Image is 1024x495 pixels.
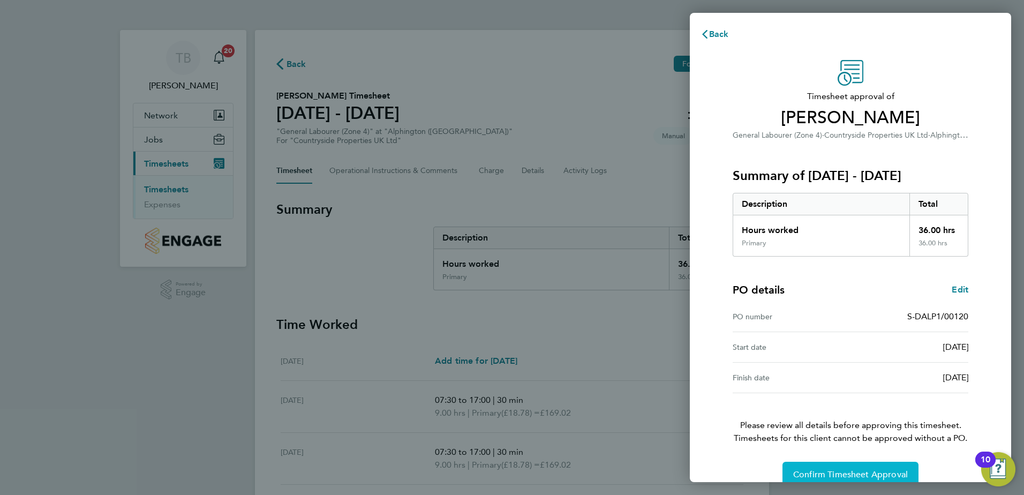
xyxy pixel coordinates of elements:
[733,167,968,184] h3: Summary of [DATE] - [DATE]
[733,90,968,103] span: Timesheet approval of
[782,462,918,487] button: Confirm Timesheet Approval
[793,469,908,480] span: Confirm Timesheet Approval
[733,282,785,297] h4: PO details
[690,24,740,45] button: Back
[981,452,1015,486] button: Open Resource Center, 10 new notifications
[822,131,824,140] span: ·
[928,131,930,140] span: ·
[733,193,968,257] div: Summary of 25 - 31 Aug 2025
[952,284,968,295] span: Edit
[733,193,909,215] div: Description
[733,215,909,239] div: Hours worked
[733,131,822,140] span: General Labourer (Zone 4)
[742,239,766,247] div: Primary
[850,371,968,384] div: [DATE]
[733,107,968,129] span: [PERSON_NAME]
[981,460,990,474] div: 10
[907,311,968,321] span: S-DALP1/00120
[709,29,729,39] span: Back
[952,283,968,296] a: Edit
[733,371,850,384] div: Finish date
[909,193,968,215] div: Total
[733,341,850,354] div: Start date
[720,432,981,445] span: Timesheets for this client cannot be approved without a PO.
[720,393,981,445] p: Please review all details before approving this timesheet.
[909,215,968,239] div: 36.00 hrs
[909,239,968,256] div: 36.00 hrs
[824,131,928,140] span: Countryside Properties UK Ltd
[733,310,850,323] div: PO number
[850,341,968,354] div: [DATE]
